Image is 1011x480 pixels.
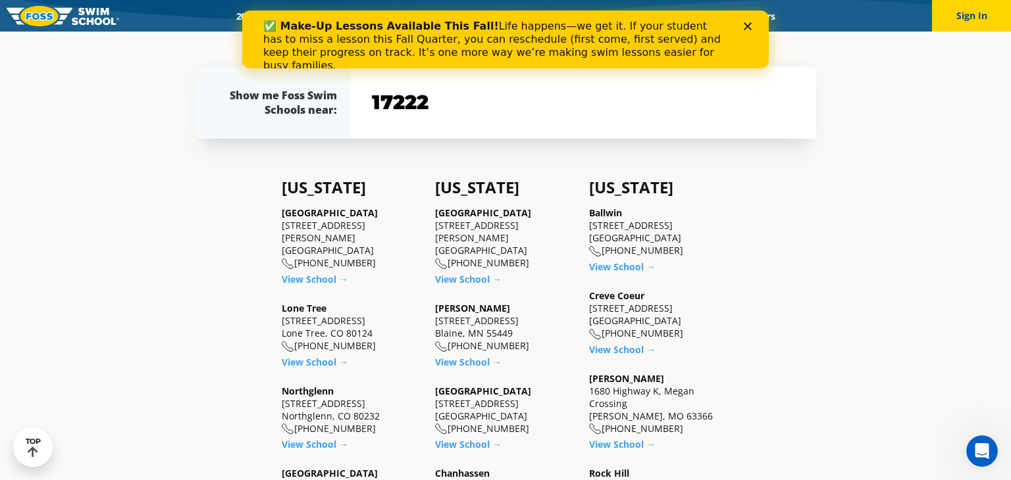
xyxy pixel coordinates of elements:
[435,341,448,352] img: location-phone-o-icon.svg
[282,258,294,270] img: location-phone-o-icon.svg
[589,343,656,356] a: View School →
[966,435,998,467] iframe: Intercom live chat
[282,423,294,435] img: location-phone-o-icon.svg
[435,385,575,435] div: [STREET_ADDRESS] [GEOGRAPHIC_DATA] [PHONE_NUMBER]
[369,84,798,122] input: YOUR ZIP CODE
[732,10,787,22] a: Careers
[282,302,326,314] a: Lone Tree
[21,9,484,62] div: Life happens—we get it. If your student has to miss a lesson this Fall Quarter, you can reschedul...
[589,206,729,257] div: [STREET_ADDRESS] [GEOGRAPHIC_DATA] [PHONE_NUMBER]
[282,356,348,368] a: View School →
[26,437,41,458] div: TOP
[435,258,448,270] img: location-phone-o-icon.svg
[435,356,502,368] a: View School →
[435,273,502,285] a: View School →
[282,206,378,219] a: [GEOGRAPHIC_DATA]
[7,6,119,26] img: FOSS Swim School Logo
[589,246,602,257] img: location-phone-o-icon.svg
[282,385,422,435] div: [STREET_ADDRESS] Northglenn, CO 80232 [PHONE_NUMBER]
[435,467,490,479] a: Chanhassen
[221,88,337,117] div: Show me Foss Swim Schools near:
[282,438,348,450] a: View School →
[589,289,644,302] a: Creve Coeur
[435,206,575,270] div: [STREET_ADDRESS][PERSON_NAME] [GEOGRAPHIC_DATA] [PHONE_NUMBER]
[478,10,552,22] a: About FOSS
[282,385,334,397] a: Northglenn
[589,372,664,385] a: [PERSON_NAME]
[242,11,769,68] iframe: Intercom live chat banner
[282,178,422,197] h4: [US_STATE]
[21,9,257,22] b: ✅ Make-Up Lessons Available This Fall!
[282,206,422,270] div: [STREET_ADDRESS][PERSON_NAME] [GEOGRAPHIC_DATA] [PHONE_NUMBER]
[282,341,294,352] img: location-phone-o-icon.svg
[551,10,690,22] a: Swim Like [PERSON_NAME]
[589,467,629,479] a: Rock Hill
[435,302,575,352] div: [STREET_ADDRESS] Blaine, MN 55449 [PHONE_NUMBER]
[589,329,602,340] img: location-phone-o-icon.svg
[435,385,531,397] a: [GEOGRAPHIC_DATA]
[435,438,502,450] a: View School →
[435,206,531,219] a: [GEOGRAPHIC_DATA]
[690,10,732,22] a: Blog
[282,273,348,285] a: View School →
[589,178,729,197] h4: [US_STATE]
[435,178,575,197] h4: [US_STATE]
[589,206,622,219] a: Ballwin
[282,467,378,479] a: [GEOGRAPHIC_DATA]
[224,10,307,22] a: 2025 Calendar
[282,302,422,352] div: [STREET_ADDRESS] Lone Tree, CO 80124 [PHONE_NUMBER]
[589,423,602,435] img: location-phone-o-icon.svg
[502,12,515,20] div: Close
[589,289,729,340] div: [STREET_ADDRESS] [GEOGRAPHIC_DATA] [PHONE_NUMBER]
[435,423,448,435] img: location-phone-o-icon.svg
[362,10,477,22] a: Swim Path® Program
[589,438,656,450] a: View School →
[589,260,656,273] a: View School →
[307,10,362,22] a: Schools
[435,302,510,314] a: [PERSON_NAME]
[589,372,729,435] div: 1680 Highway K, Megan Crossing [PERSON_NAME], MO 63366 [PHONE_NUMBER]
